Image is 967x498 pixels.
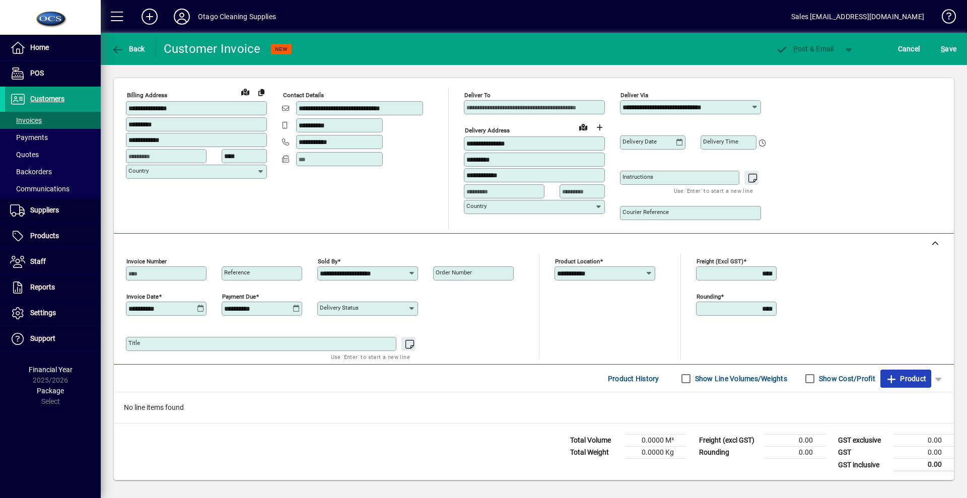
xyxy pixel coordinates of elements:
span: ave [941,41,956,57]
button: Product [880,370,931,388]
td: GST exclusive [833,435,893,447]
span: ost & Email [776,45,834,53]
label: Show Line Volumes/Weights [693,374,787,384]
button: Product History [604,370,663,388]
mat-label: Invoice number [126,258,167,265]
a: Backorders [5,163,101,180]
a: Support [5,326,101,351]
mat-label: Freight (excl GST) [697,258,743,265]
mat-label: Instructions [623,173,653,180]
td: 0.00 [893,447,954,459]
button: Add [133,8,166,26]
a: Invoices [5,112,101,129]
span: Backorders [10,168,52,176]
span: Settings [30,309,56,317]
mat-label: Sold by [318,258,337,265]
mat-label: Country [128,167,149,174]
mat-label: Product location [555,258,600,265]
a: View on map [237,84,253,100]
div: No line items found [114,392,954,423]
label: Show Cost/Profit [817,374,875,384]
span: NEW [275,46,288,52]
mat-label: Rounding [697,293,721,300]
button: Choose address [591,119,607,135]
a: Reports [5,275,101,300]
div: Customer Invoice [164,41,261,57]
span: Back [111,45,145,53]
span: Reports [30,283,55,291]
mat-label: Country [466,202,487,209]
mat-label: Delivery time [703,138,738,145]
td: 0.00 [893,459,954,471]
mat-label: Deliver To [464,92,491,99]
span: Product [885,371,926,387]
span: P [793,45,798,53]
button: Profile [166,8,198,26]
mat-label: Payment due [222,293,256,300]
td: 0.0000 M³ [626,435,686,447]
td: 0.00 [893,435,954,447]
span: Payments [10,133,48,141]
td: 0.00 [765,435,825,447]
button: Copy to Delivery address [253,84,269,100]
mat-label: Deliver via [620,92,648,99]
span: POS [30,69,44,77]
td: GST inclusive [833,459,893,471]
td: 0.0000 Kg [626,447,686,459]
mat-label: Invoice date [126,293,159,300]
a: Communications [5,180,101,197]
a: Payments [5,129,101,146]
span: Cancel [898,41,920,57]
button: Back [109,40,148,58]
mat-label: Courier Reference [623,208,669,216]
span: Home [30,43,49,51]
span: Quotes [10,151,39,159]
span: Suppliers [30,206,59,214]
app-page-header-button: Back [101,40,156,58]
a: Settings [5,301,101,326]
span: S [941,45,945,53]
td: 0.00 [765,447,825,459]
button: Save [938,40,959,58]
mat-label: Delivery status [320,304,359,311]
span: Product History [608,371,659,387]
a: POS [5,61,101,86]
span: Invoices [10,116,42,124]
span: Package [37,387,64,395]
mat-label: Title [128,339,140,346]
button: Post & Email [771,40,839,58]
span: Staff [30,257,46,265]
a: Knowledge Base [934,2,954,35]
div: Otago Cleaning Supplies [198,9,276,25]
button: Cancel [895,40,923,58]
td: GST [833,447,893,459]
td: Rounding [694,447,765,459]
mat-label: Delivery date [623,138,657,145]
span: Customers [30,95,64,103]
mat-hint: Use 'Enter' to start a new line [331,351,410,363]
span: Financial Year [29,366,73,374]
a: Suppliers [5,198,101,223]
span: Products [30,232,59,240]
a: Quotes [5,146,101,163]
a: Home [5,35,101,60]
div: Sales [EMAIL_ADDRESS][DOMAIN_NAME] [791,9,924,25]
td: Freight (excl GST) [694,435,765,447]
td: Total Weight [565,447,626,459]
a: Products [5,224,101,249]
span: Communications [10,185,70,193]
mat-hint: Use 'Enter' to start a new line [674,185,753,196]
span: Support [30,334,55,342]
a: View on map [575,119,591,135]
mat-label: Reference [224,269,250,276]
td: Total Volume [565,435,626,447]
a: Staff [5,249,101,274]
mat-label: Order number [436,269,472,276]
